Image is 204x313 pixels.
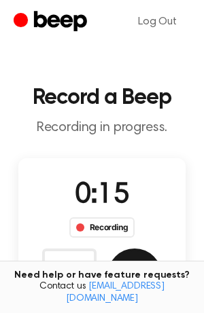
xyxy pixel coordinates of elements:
span: Contact us [8,281,196,305]
span: 0:15 [75,181,129,210]
a: Log Out [124,5,190,38]
div: Recording [69,217,135,238]
h1: Record a Beep [11,87,193,109]
p: Recording in progress. [11,119,193,136]
a: Beep [14,9,90,35]
a: [EMAIL_ADDRESS][DOMAIN_NAME] [66,282,165,303]
button: Delete Audio Record [42,248,97,303]
button: Save Audio Record [107,248,162,303]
